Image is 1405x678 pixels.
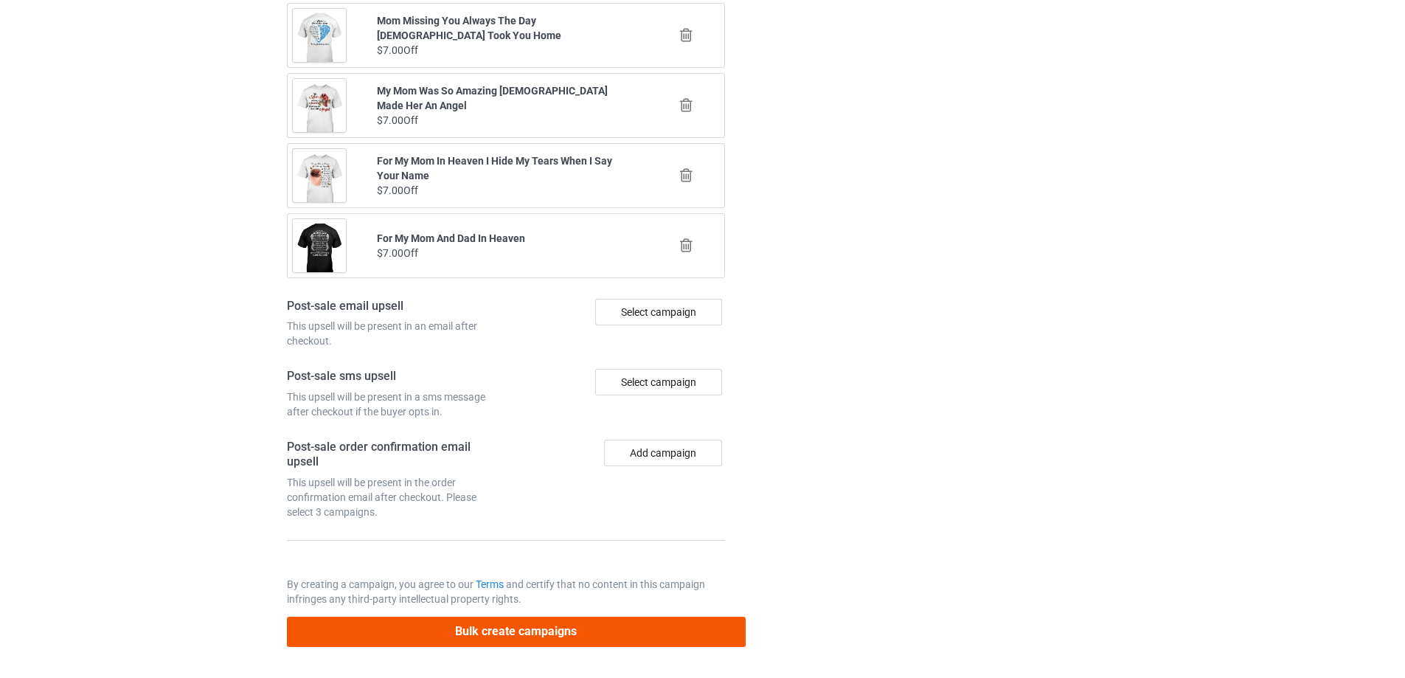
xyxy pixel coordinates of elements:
h4: Post-sale sms upsell [287,369,501,384]
button: Bulk create campaigns [287,617,746,647]
button: Add campaign [604,440,722,466]
b: My Mom Was So Amazing [DEMOGRAPHIC_DATA] Made Her An Angel [377,85,608,111]
div: $7.00 Off [377,246,636,260]
div: Select campaign [595,299,722,325]
div: $7.00 Off [377,183,636,198]
h4: Post-sale email upsell [287,299,501,314]
div: Select campaign [595,369,722,395]
div: This upsell will be present in a sms message after checkout if the buyer opts in. [287,390,501,419]
div: $7.00 Off [377,113,636,128]
b: For My Mom And Dad In Heaven [377,232,525,244]
b: For My Mom In Heaven I Hide My Tears When I Say Your Name [377,155,612,181]
b: Mom Missing You Always The Day [DEMOGRAPHIC_DATA] Took You Home [377,15,561,41]
div: $7.00 Off [377,43,636,58]
div: This upsell will be present in an email after checkout. [287,319,501,348]
p: By creating a campaign, you agree to our and certify that no content in this campaign infringes a... [287,577,725,606]
div: This upsell will be present in the order confirmation email after checkout. Please select 3 campa... [287,475,501,519]
h4: Post-sale order confirmation email upsell [287,440,501,470]
a: Terms [476,578,504,590]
